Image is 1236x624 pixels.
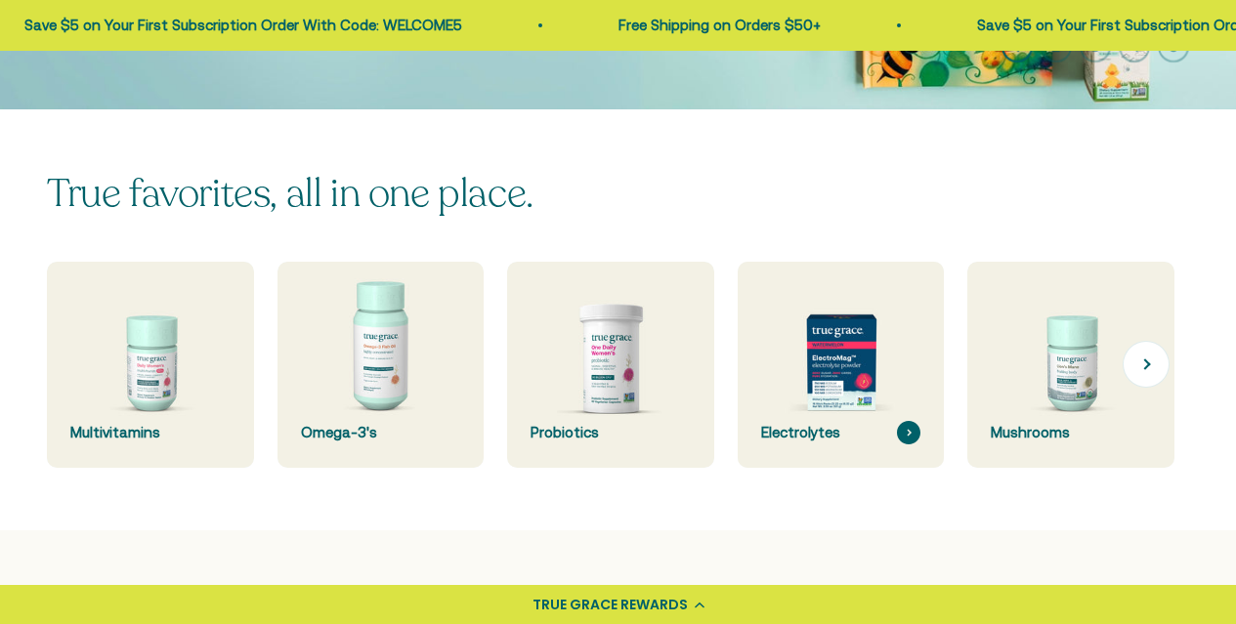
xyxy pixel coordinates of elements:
div: Mushrooms [991,421,1151,444]
div: Multivitamins [70,421,231,444]
split-lines: True favorites, all in one place. [47,167,533,220]
button: 3 [1080,31,1111,62]
div: TRUE GRACE REWARDS [533,595,688,615]
button: 1 [1002,31,1033,62]
a: Multivitamins [47,262,254,469]
div: Probiotics [531,421,691,444]
a: Mushrooms [967,262,1174,469]
a: Electrolytes [738,262,945,469]
div: Electrolytes [761,421,921,444]
a: Free Shipping on Orders $50+ [615,17,817,33]
p: Save $5 on Your First Subscription Order With Code: WELCOME5 [21,14,458,37]
div: Omega-3's [301,421,461,444]
button: 4 [1119,31,1150,62]
button: 2 [1041,31,1072,62]
a: Omega-3's [277,262,485,469]
button: 5 [1158,31,1189,62]
a: Probiotics [507,262,714,469]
